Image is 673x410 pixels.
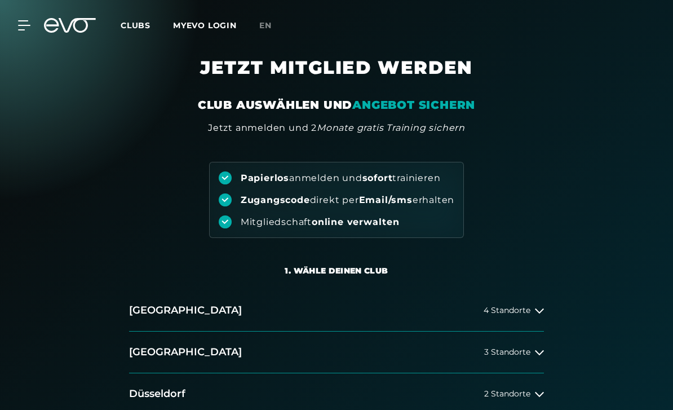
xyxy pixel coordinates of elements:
h2: Düsseldorf [129,387,185,401]
strong: sofort [362,173,393,183]
span: 4 Standorte [484,306,530,315]
em: Monate gratis Training sichern [317,122,465,133]
strong: Email/sms [359,195,413,205]
div: anmelden und trainieren [241,172,441,184]
button: [GEOGRAPHIC_DATA]4 Standorte [129,290,544,332]
div: 1. Wähle deinen Club [285,265,388,276]
div: Mitgliedschaft [241,216,400,228]
em: ANGEBOT SICHERN [352,98,475,112]
div: direkt per erhalten [241,194,454,206]
button: [GEOGRAPHIC_DATA]3 Standorte [129,332,544,373]
a: MYEVO LOGIN [173,20,237,30]
div: CLUB AUSWÄHLEN UND [198,97,475,113]
div: Jetzt anmelden und 2 [208,121,465,135]
strong: online verwalten [312,217,400,227]
h2: [GEOGRAPHIC_DATA] [129,303,242,318]
h1: JETZT MITGLIED WERDEN [77,56,596,97]
strong: Papierlos [241,173,289,183]
span: 3 Standorte [484,348,530,356]
span: 2 Standorte [484,390,530,398]
a: Clubs [121,20,173,30]
a: en [259,19,285,32]
h2: [GEOGRAPHIC_DATA] [129,345,242,359]
strong: Zugangscode [241,195,310,205]
span: Clubs [121,20,150,30]
span: en [259,20,272,30]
